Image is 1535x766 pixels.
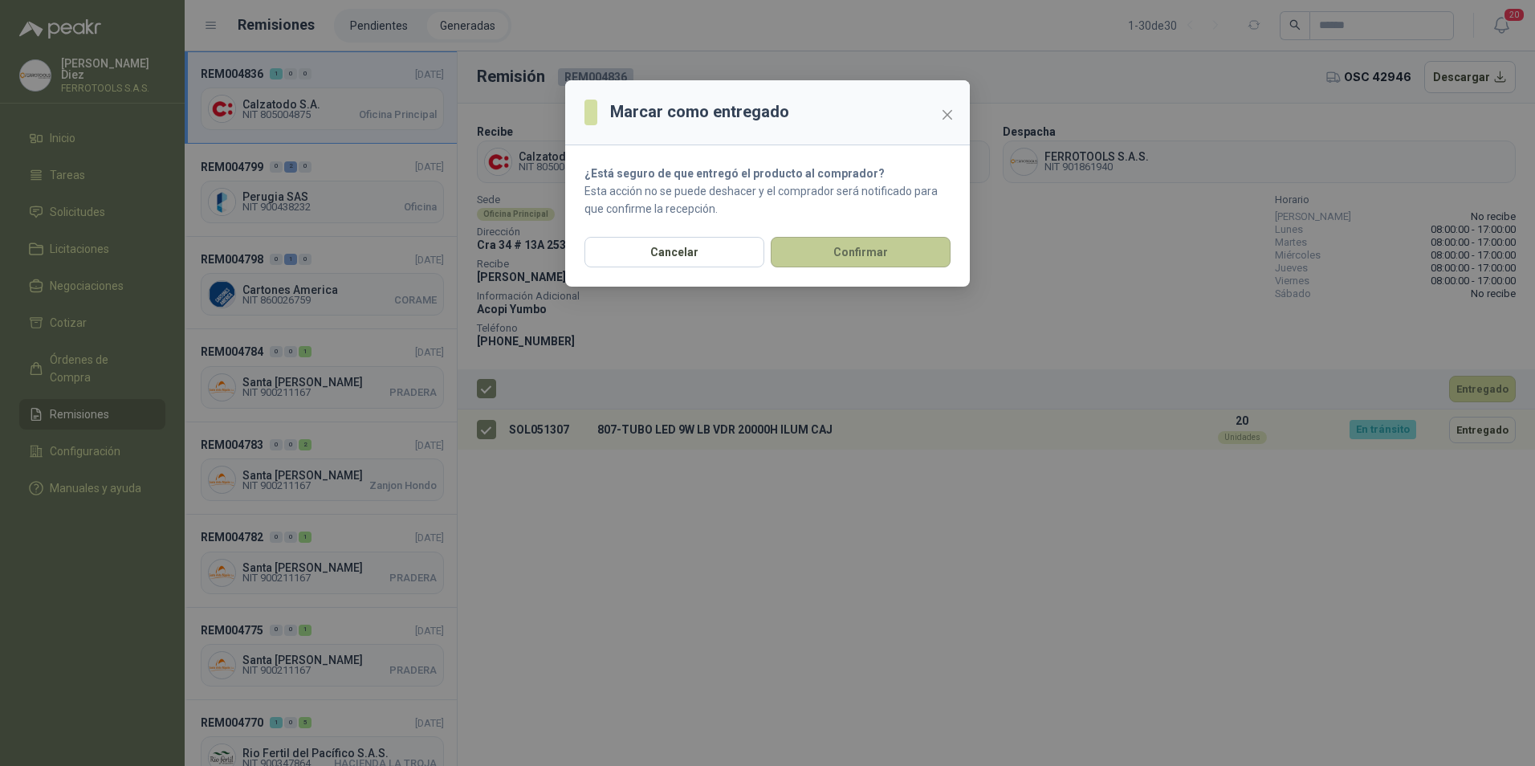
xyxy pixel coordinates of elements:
[584,182,951,218] p: Esta acción no se puede deshacer y el comprador será notificado para que confirme la recepción.
[584,237,764,267] button: Cancelar
[771,237,951,267] button: Confirmar
[584,167,885,180] strong: ¿Está seguro de que entregó el producto al comprador?
[934,102,960,128] button: Close
[610,100,789,124] h3: Marcar como entregado
[941,108,954,121] span: close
